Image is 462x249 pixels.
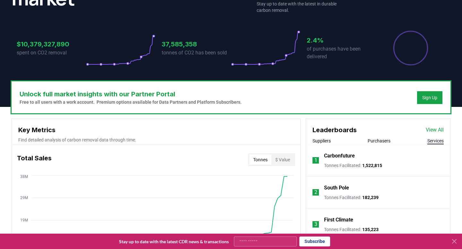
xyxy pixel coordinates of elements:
[324,152,355,160] a: Carbonfuture
[17,153,52,166] h3: Total Sales
[307,45,376,60] p: of purchases have been delivered
[17,39,86,49] h3: $10,379,327,890
[162,39,231,49] h3: 37,585,358
[362,227,379,232] span: 135,223
[271,155,294,165] button: $ Value
[18,125,294,135] h3: Key Metrics
[314,221,317,228] p: 3
[18,137,294,143] p: Find detailed analysis of carbon removal data through time.
[249,155,271,165] button: Tonnes
[314,157,317,164] p: 1
[20,99,242,105] p: Free to all users with a work account. Premium options available for Data Partners and Platform S...
[362,163,382,168] span: 1,522,815
[20,196,28,200] tspan: 29M
[422,94,437,101] a: Sign Up
[324,194,379,201] p: Tonnes Facilitated :
[427,138,444,144] button: Services
[20,174,28,179] tspan: 38M
[324,226,379,233] p: Tonnes Facilitated :
[20,218,28,222] tspan: 19M
[314,189,317,196] p: 2
[17,49,86,57] p: spent on CO2 removal
[324,216,353,224] a: First Climate
[307,36,376,45] h3: 2.4%
[362,195,379,200] span: 182,239
[312,138,331,144] button: Suppliers
[20,89,242,99] h3: Unlock full market insights with our Partner Portal
[257,1,339,13] p: Stay up to date with the latest in durable carbon removal.
[312,125,357,135] h3: Leaderboards
[393,30,429,66] div: Percentage of sales delivered
[368,138,390,144] button: Purchasers
[417,91,442,104] button: Sign Up
[162,49,231,57] p: tonnes of CO2 has been sold
[324,184,349,192] a: South Pole
[324,162,382,169] p: Tonnes Facilitated :
[426,126,444,134] a: View All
